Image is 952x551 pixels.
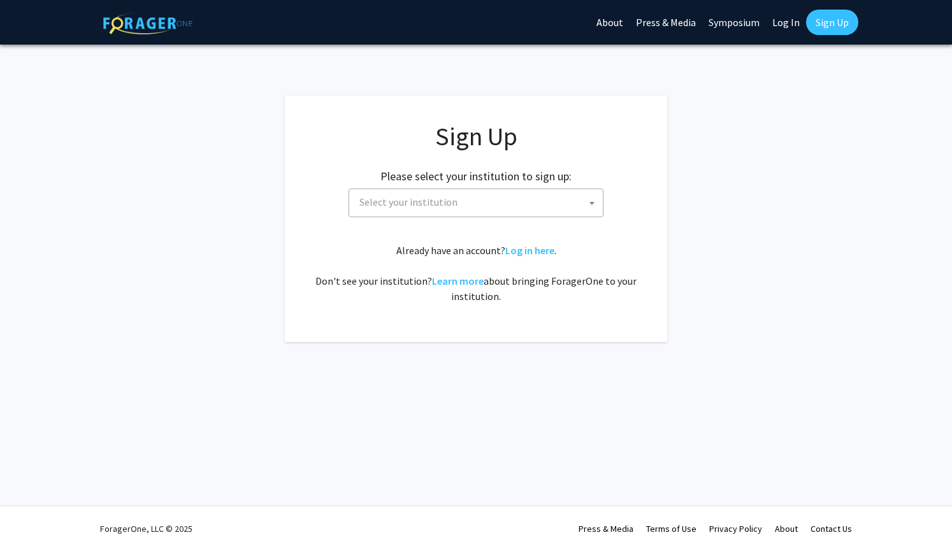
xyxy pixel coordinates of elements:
[359,196,458,208] span: Select your institution
[380,169,572,183] h2: Please select your institution to sign up:
[354,189,603,215] span: Select your institution
[505,244,554,257] a: Log in here
[103,12,192,34] img: ForagerOne Logo
[646,523,696,534] a: Terms of Use
[709,523,762,534] a: Privacy Policy
[432,275,484,287] a: Learn more about bringing ForagerOne to your institution
[806,10,858,35] a: Sign Up
[579,523,633,534] a: Press & Media
[310,121,642,152] h1: Sign Up
[310,243,642,304] div: Already have an account? . Don't see your institution? about bringing ForagerOne to your institut...
[775,523,798,534] a: About
[811,523,852,534] a: Contact Us
[349,189,603,217] span: Select your institution
[100,506,192,551] div: ForagerOne, LLC © 2025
